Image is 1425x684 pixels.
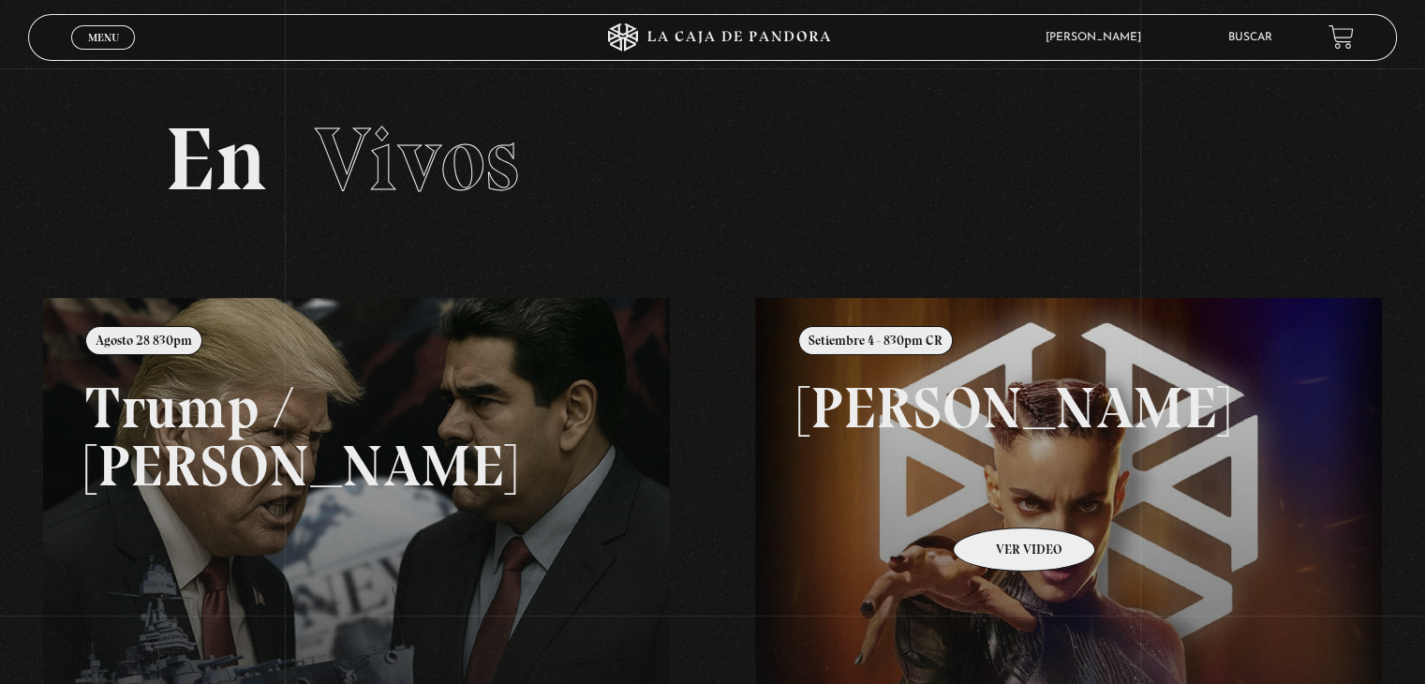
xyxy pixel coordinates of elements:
a: Buscar [1228,32,1272,43]
span: Vivos [315,106,519,213]
span: Cerrar [82,47,126,60]
span: [PERSON_NAME] [1036,32,1160,43]
h2: En [165,115,1259,204]
span: Menu [88,32,119,43]
a: View your shopping cart [1329,24,1354,50]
